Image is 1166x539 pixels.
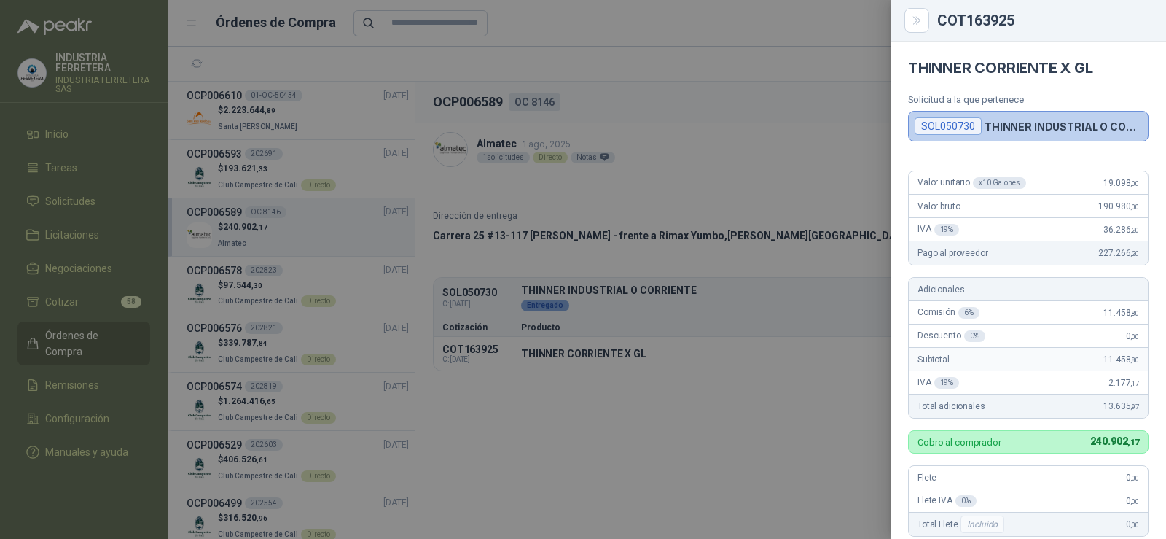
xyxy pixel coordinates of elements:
p: Solicitud a la que pertenece [908,94,1149,105]
span: 0 [1126,496,1139,506]
div: 0 % [955,495,977,507]
span: 240.902 [1090,435,1139,447]
div: 19 % [934,377,960,389]
span: ,20 [1130,249,1139,257]
div: 6 % [958,307,979,319]
span: ,80 [1130,356,1139,364]
p: THINNER INDUSTRIAL O CORRIENTE [985,120,1142,133]
div: 19 % [934,224,960,236]
span: ,00 [1130,203,1139,211]
span: 0 [1126,519,1139,530]
div: SOL050730 [915,117,982,135]
span: ,00 [1130,333,1139,341]
span: Flete IVA [917,495,977,507]
span: 13.635 [1103,401,1139,411]
span: Descuento [917,330,985,342]
button: Close [908,12,926,29]
div: x 10 Galones [973,177,1026,189]
span: Valor unitario [917,177,1026,189]
span: IVA [917,224,959,236]
div: COT163925 [937,13,1149,28]
span: ,17 [1130,379,1139,387]
div: Total adicionales [909,395,1148,418]
span: 190.980 [1098,201,1139,212]
span: ,20 [1130,226,1139,234]
span: ,00 [1130,474,1139,482]
span: ,00 [1130,179,1139,187]
span: ,00 [1130,521,1139,529]
span: IVA [917,377,959,389]
span: 0 [1126,473,1139,483]
span: 36.286 [1103,225,1139,235]
span: 227.266 [1098,248,1139,258]
h4: THINNER CORRIENTE X GL [908,59,1149,77]
div: Adicionales [909,278,1148,301]
span: 11.458 [1103,308,1139,318]
span: ,00 [1130,497,1139,505]
span: Subtotal [917,354,950,365]
span: 11.458 [1103,354,1139,365]
span: Total Flete [917,516,1007,533]
span: 2.177 [1108,378,1139,388]
span: 19.098 [1103,178,1139,188]
p: Cobro al comprador [917,438,1001,447]
div: 0 % [964,330,985,342]
span: ,97 [1130,403,1139,411]
span: Valor bruto [917,201,960,212]
span: Pago al proveedor [917,248,988,258]
span: 0 [1126,331,1139,341]
div: Incluido [960,516,1004,533]
span: ,80 [1130,309,1139,317]
span: ,17 [1127,438,1139,447]
span: Comisión [917,307,979,319]
span: Flete [917,473,936,483]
